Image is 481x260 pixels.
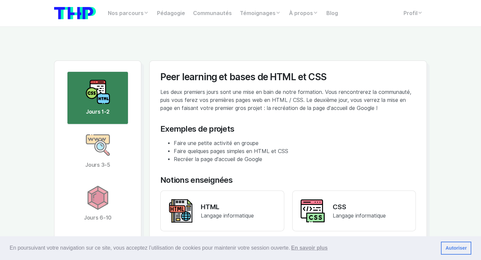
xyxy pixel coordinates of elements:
span: Langage informatique [201,213,254,219]
a: Blog [322,7,342,20]
span: Langage informatique [333,213,386,219]
a: Profil [399,7,427,20]
a: Jours 6-10 [67,177,128,230]
a: dismiss cookie message [441,242,471,255]
a: Pédagogie [153,7,189,20]
a: Témoignages [236,7,285,20]
li: Faire quelques pages simples en HTML et CSS [174,147,416,155]
a: À propos [285,7,322,20]
span: En poursuivant votre navigation sur ce site, vous acceptez l’utilisation de cookies pour mainteni... [10,243,436,253]
div: Exemples de projets [160,124,416,134]
a: Communautés [189,7,236,20]
a: Jours 3-5 [67,125,128,177]
div: Peer learning et bases de HTML et CSS [160,72,416,83]
img: logo [54,7,96,19]
a: Nos parcours [104,7,153,20]
img: icon [86,80,110,104]
a: learn more about cookies [290,243,329,253]
a: Jours 1-2 [67,72,128,124]
p: CSS [333,202,386,212]
li: Recréer la page d'accueil de Google [174,155,416,163]
div: Notions enseignées [160,175,416,185]
li: Faire une petite activité en groupe [174,139,416,147]
img: icon [86,186,110,210]
p: Les deux premiers jours sont une mise en bain de notre formation. Vous rencontrerez la communauté... [160,88,416,112]
img: icon [86,133,110,157]
p: HTML [201,202,254,212]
